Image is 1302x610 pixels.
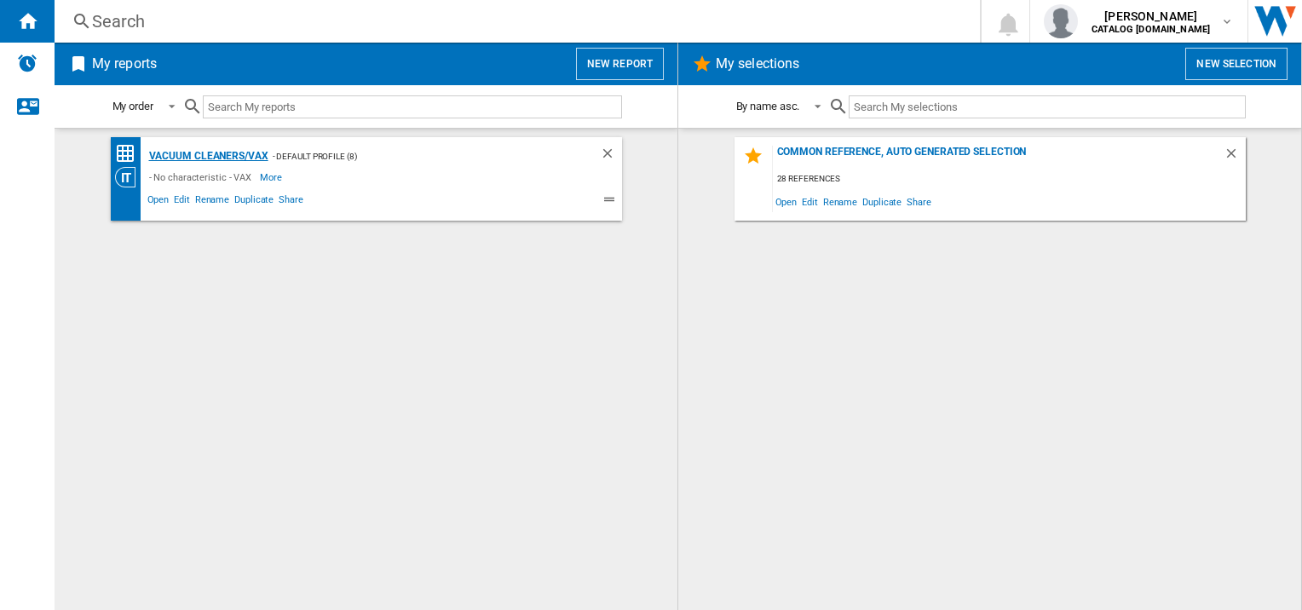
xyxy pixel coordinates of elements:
input: Search My selections [849,95,1245,118]
div: Price Matrix [115,143,145,164]
img: alerts-logo.svg [17,53,37,73]
div: Delete [1224,146,1246,169]
div: - Default profile (8) [268,146,566,167]
span: Duplicate [860,190,904,213]
span: Share [904,190,934,213]
input: Search My reports [203,95,622,118]
div: Category View [115,167,145,187]
div: By name asc. [736,100,800,112]
h2: My reports [89,48,160,80]
b: CATALOG [DOMAIN_NAME] [1092,24,1210,35]
div: Vacuum cleaners/VAX [145,146,268,167]
h2: My selections [712,48,803,80]
div: - No characteristic - VAX [145,167,261,187]
span: Rename [193,192,232,212]
span: Open [773,190,800,213]
span: Rename [821,190,860,213]
div: 28 references [773,169,1246,190]
span: Open [145,192,172,212]
span: [PERSON_NAME] [1092,8,1210,25]
button: New report [576,48,664,80]
button: New selection [1185,48,1288,80]
span: More [260,167,285,187]
div: Search [92,9,936,33]
img: profile.jpg [1044,4,1078,38]
div: Delete [600,146,622,167]
div: Common reference, auto generated selection [773,146,1224,169]
span: Share [276,192,306,212]
div: My order [112,100,153,112]
span: Edit [171,192,193,212]
span: Duplicate [232,192,276,212]
span: Edit [799,190,821,213]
